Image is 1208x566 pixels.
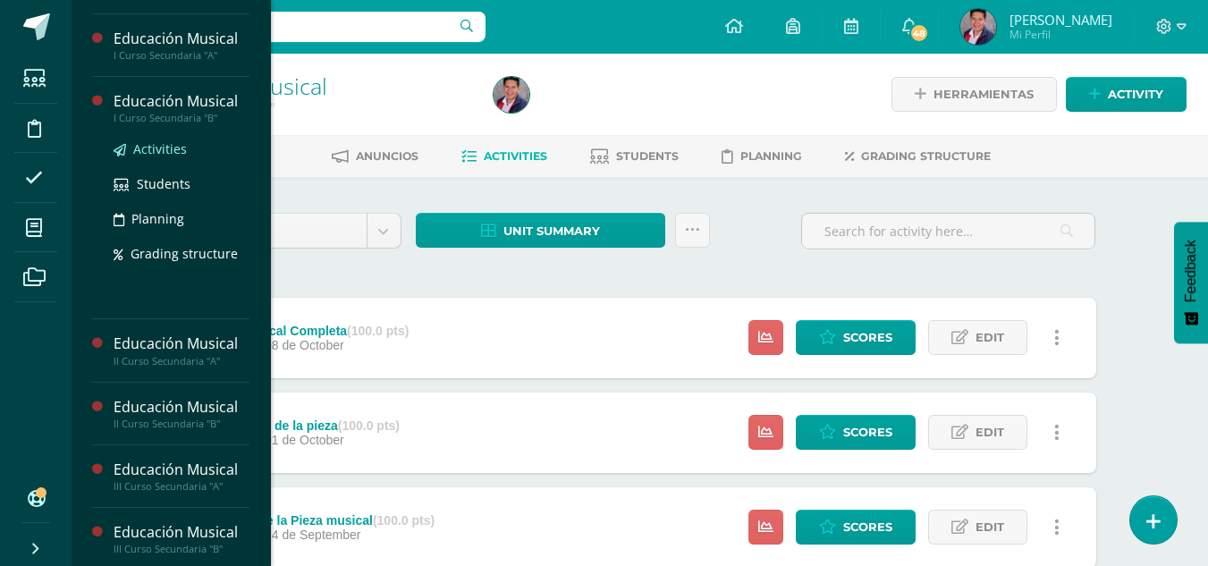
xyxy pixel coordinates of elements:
[114,397,249,430] a: Educación MusicalII Curso Secundaria "B"
[843,511,892,544] span: Scores
[373,513,435,528] strong: (100.0 pts)
[843,416,892,449] span: Scores
[332,142,418,171] a: Anuncios
[356,149,418,163] span: Anuncios
[114,480,249,493] div: III Curso Secundaria "A"
[114,522,249,555] a: Educación MusicalIII Curso Secundaria "B"
[416,213,665,248] a: Unit summary
[114,334,249,354] div: Educación Musical
[960,9,996,45] img: 7c9f913dd31191f0d1d9b26811a57d44.png
[265,338,344,352] span: 08 de October
[976,511,1004,544] span: Edit
[740,149,802,163] span: Planning
[114,243,249,264] a: Grading structure
[1183,240,1199,302] span: Feedback
[83,12,486,42] input: Search a user…
[114,173,249,194] a: Students
[616,149,679,163] span: Students
[590,142,679,171] a: Students
[205,513,435,528] div: Acordes de la Pieza musical
[976,416,1004,449] span: Edit
[1009,11,1112,29] span: [PERSON_NAME]
[114,418,249,430] div: II Curso Secundaria "B"
[114,460,249,480] div: Educación Musical
[976,321,1004,354] span: Edit
[114,460,249,493] a: Educación MusicalIII Curso Secundaria "A"
[796,415,916,450] a: Scores
[137,175,190,192] span: Students
[722,142,802,171] a: Planning
[338,418,400,433] strong: (100.0 pts)
[139,98,472,115] div: I Curso Secundaria 'A'
[484,149,547,163] span: Activities
[265,528,360,542] span: 24 de September
[139,73,472,98] h1: Educación Musical
[861,149,991,163] span: Grading structure
[503,215,600,248] span: Unit summary
[114,522,249,543] div: Educación Musical
[114,397,249,418] div: Educación Musical
[845,142,991,171] a: Grading structure
[461,142,547,171] a: Activities
[131,245,238,262] span: Grading structure
[114,91,249,124] a: Educación MusicalI Curso Secundaria "B"
[114,91,249,112] div: Educación Musical
[265,433,344,447] span: 01 de October
[796,510,916,545] a: Scores
[199,214,353,248] span: Unidad 4
[843,321,892,354] span: Scores
[114,29,249,62] a: Educación MusicalI Curso Secundaria "A"
[205,324,409,338] div: Pieza Musical Completa
[131,210,184,227] span: Planning
[1174,222,1208,343] button: Feedback - Mostrar encuesta
[114,208,249,229] a: Planning
[796,320,916,355] a: Scores
[114,139,249,159] a: Activities
[347,324,409,338] strong: (100.0 pts)
[114,29,249,49] div: Educación Musical
[114,355,249,367] div: II Curso Secundaria "A"
[1108,78,1163,111] span: Activity
[133,140,187,157] span: Activities
[114,112,249,124] div: I Curso Secundaria "B"
[185,214,401,248] a: Unidad 4
[1009,27,1112,42] span: Mi Perfil
[909,23,929,43] span: 48
[802,214,1094,249] input: Search for activity here…
[1066,77,1187,112] a: Activity
[114,543,249,555] div: III Curso Secundaria "B"
[205,418,400,433] div: Parte A y B de la pieza
[114,49,249,62] div: I Curso Secundaria "A"
[933,78,1034,111] span: Herramientas
[494,77,529,113] img: 7c9f913dd31191f0d1d9b26811a57d44.png
[114,334,249,367] a: Educación MusicalII Curso Secundaria "A"
[891,77,1057,112] a: Herramientas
